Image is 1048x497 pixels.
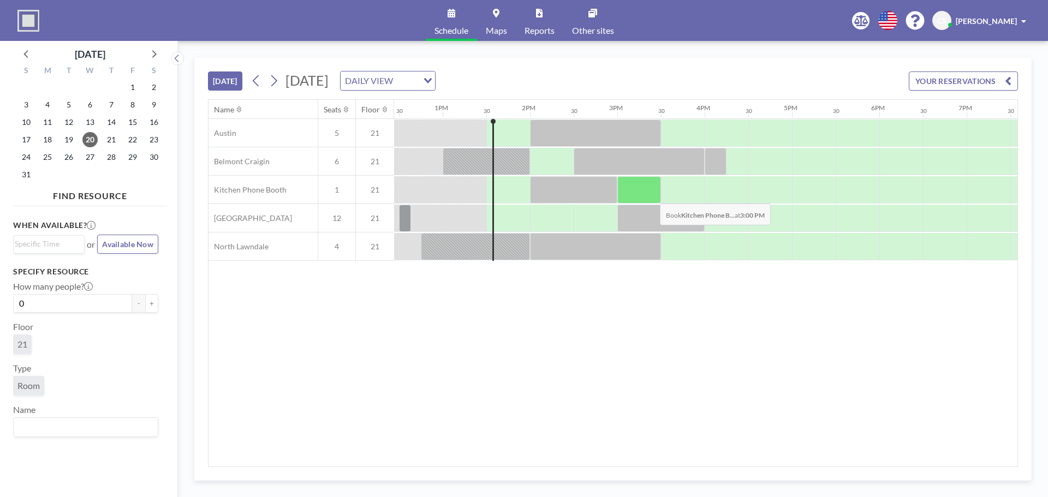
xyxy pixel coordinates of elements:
[920,107,927,115] div: 30
[19,97,34,112] span: Sunday, August 3, 2025
[17,339,27,350] span: 21
[209,157,270,166] span: Belmont Craigin
[484,107,490,115] div: 30
[318,185,355,195] span: 1
[125,97,140,112] span: Friday, August 8, 2025
[40,115,55,130] span: Monday, August 11, 2025
[318,157,355,166] span: 6
[209,185,287,195] span: Kitchen Phone Booth
[486,26,507,35] span: Maps
[87,239,95,250] span: or
[104,115,119,130] span: Thursday, August 14, 2025
[132,294,145,313] button: -
[285,72,329,88] span: [DATE]
[61,97,76,112] span: Tuesday, August 5, 2025
[356,213,394,223] span: 21
[356,128,394,138] span: 21
[609,104,623,112] div: 3PM
[434,104,448,112] div: 1PM
[658,107,665,115] div: 30
[937,16,946,26] span: CS
[15,238,78,250] input: Search for option
[82,132,98,147] span: Wednesday, August 20, 2025
[97,235,158,254] button: Available Now
[146,115,162,130] span: Saturday, August 16, 2025
[871,104,885,112] div: 6PM
[833,107,839,115] div: 30
[209,128,236,138] span: Austin
[396,74,417,88] input: Search for option
[396,107,403,115] div: 30
[522,104,535,112] div: 2PM
[14,418,158,436] div: Search for option
[13,321,33,332] label: Floor
[318,242,355,252] span: 4
[17,10,39,32] img: organization-logo
[58,64,80,79] div: T
[343,74,395,88] span: DAILY VIEW
[681,211,735,219] b: Kitchen Phone B...
[80,64,101,79] div: W
[82,115,98,130] span: Wednesday, August 13, 2025
[434,26,468,35] span: Schedule
[143,64,164,79] div: S
[13,281,93,292] label: How many people?
[61,115,76,130] span: Tuesday, August 12, 2025
[146,149,162,165] span: Saturday, August 30, 2025
[956,16,1017,26] span: [PERSON_NAME]
[318,213,355,223] span: 12
[356,157,394,166] span: 21
[146,132,162,147] span: Saturday, August 23, 2025
[19,167,34,182] span: Sunday, August 31, 2025
[208,71,242,91] button: [DATE]
[696,104,710,112] div: 4PM
[324,105,341,115] div: Seats
[13,267,158,277] h3: Specify resource
[660,203,771,225] span: Book at
[146,97,162,112] span: Saturday, August 9, 2025
[19,115,34,130] span: Sunday, August 10, 2025
[19,132,34,147] span: Sunday, August 17, 2025
[125,115,140,130] span: Friday, August 15, 2025
[104,97,119,112] span: Thursday, August 7, 2025
[572,26,614,35] span: Other sites
[125,132,140,147] span: Friday, August 22, 2025
[356,242,394,252] span: 21
[145,294,158,313] button: +
[16,64,37,79] div: S
[209,213,292,223] span: [GEOGRAPHIC_DATA]
[958,104,972,112] div: 7PM
[100,64,122,79] div: T
[61,149,76,165] span: Tuesday, August 26, 2025
[571,107,577,115] div: 30
[740,211,765,219] b: 3:00 PM
[104,149,119,165] span: Thursday, August 28, 2025
[40,132,55,147] span: Monday, August 18, 2025
[525,26,555,35] span: Reports
[122,64,143,79] div: F
[40,97,55,112] span: Monday, August 4, 2025
[102,239,153,249] span: Available Now
[125,149,140,165] span: Friday, August 29, 2025
[14,236,84,252] div: Search for option
[104,132,119,147] span: Thursday, August 21, 2025
[209,242,269,252] span: North Lawndale
[17,380,40,391] span: Room
[909,71,1018,91] button: YOUR RESERVATIONS
[40,149,55,165] span: Monday, August 25, 2025
[361,105,380,115] div: Floor
[13,363,31,374] label: Type
[341,71,435,90] div: Search for option
[1008,107,1014,115] div: 30
[214,105,234,115] div: Name
[784,104,797,112] div: 5PM
[13,404,35,415] label: Name
[318,128,355,138] span: 5
[125,80,140,95] span: Friday, August 1, 2025
[82,97,98,112] span: Wednesday, August 6, 2025
[75,46,105,62] div: [DATE]
[15,420,152,434] input: Search for option
[37,64,58,79] div: M
[146,80,162,95] span: Saturday, August 2, 2025
[61,132,76,147] span: Tuesday, August 19, 2025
